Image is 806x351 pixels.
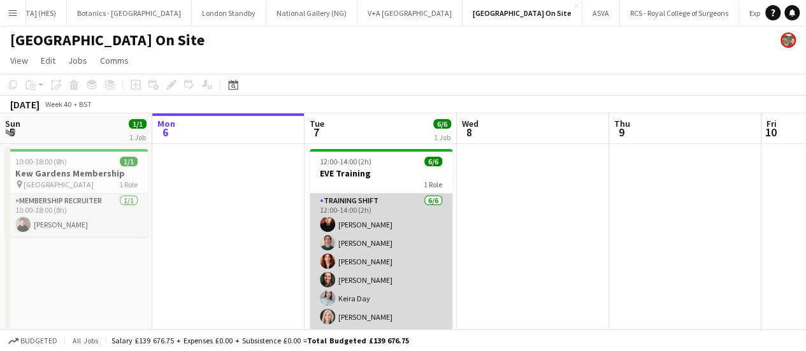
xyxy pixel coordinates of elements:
[612,125,630,140] span: 9
[129,119,147,129] span: 1/1
[112,336,409,345] div: Salary £139 676.75 + Expenses £0.00 + Subsistence £0.00 =
[79,99,92,109] div: BST
[63,52,92,69] a: Jobs
[310,194,452,329] app-card-role: Training shift6/612:00-14:00 (2h)[PERSON_NAME][PERSON_NAME][PERSON_NAME][PERSON_NAME]Keira Day[PE...
[67,1,192,25] button: Botanics - [GEOGRAPHIC_DATA]
[24,180,94,189] span: [GEOGRAPHIC_DATA]
[70,336,101,345] span: All jobs
[266,1,357,25] button: National Gallery (NG)
[120,157,138,166] span: 1/1
[433,119,451,129] span: 6/6
[192,1,266,25] button: London Standby
[10,55,28,66] span: View
[36,52,61,69] a: Edit
[765,125,777,140] span: 10
[766,118,777,129] span: Fri
[6,334,59,348] button: Budgeted
[357,1,463,25] button: V+A [GEOGRAPHIC_DATA]
[10,31,205,50] h1: [GEOGRAPHIC_DATA] On Site
[5,52,33,69] a: View
[41,55,55,66] span: Edit
[95,52,134,69] a: Comms
[320,157,371,166] span: 12:00-14:00 (2h)
[129,130,146,140] div: 1 Job
[155,125,175,140] span: 6
[620,1,739,25] button: RCS - Royal College of Surgeons
[157,118,175,129] span: Mon
[434,130,450,140] div: 1 Job
[20,336,57,345] span: Budgeted
[462,118,479,129] span: Wed
[424,180,442,189] span: 1 Role
[5,118,20,129] span: Sun
[310,118,324,129] span: Tue
[460,125,479,140] span: 8
[463,1,582,25] button: [GEOGRAPHIC_DATA] On Site
[582,1,620,25] button: ASVA
[15,157,67,166] span: 10:00-18:00 (8h)
[3,125,20,140] span: 5
[68,55,87,66] span: Jobs
[10,98,40,111] div: [DATE]
[310,149,452,329] app-job-card: 12:00-14:00 (2h)6/6EVE Training1 RoleTraining shift6/612:00-14:00 (2h)[PERSON_NAME][PERSON_NAME][...
[42,99,74,109] span: Week 40
[424,157,442,166] span: 6/6
[781,32,796,48] app-user-avatar: Alyce Paton
[5,168,148,179] h3: Kew Gardens Membership
[100,55,129,66] span: Comms
[310,168,452,179] h3: EVE Training
[614,118,630,129] span: Thu
[5,149,148,237] app-job-card: 10:00-18:00 (8h)1/1Kew Gardens Membership [GEOGRAPHIC_DATA]1 RoleMembership Recruiter1/110:00-18:...
[5,194,148,237] app-card-role: Membership Recruiter1/110:00-18:00 (8h)[PERSON_NAME]
[308,125,324,140] span: 7
[119,180,138,189] span: 1 Role
[307,336,409,345] span: Total Budgeted £139 676.75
